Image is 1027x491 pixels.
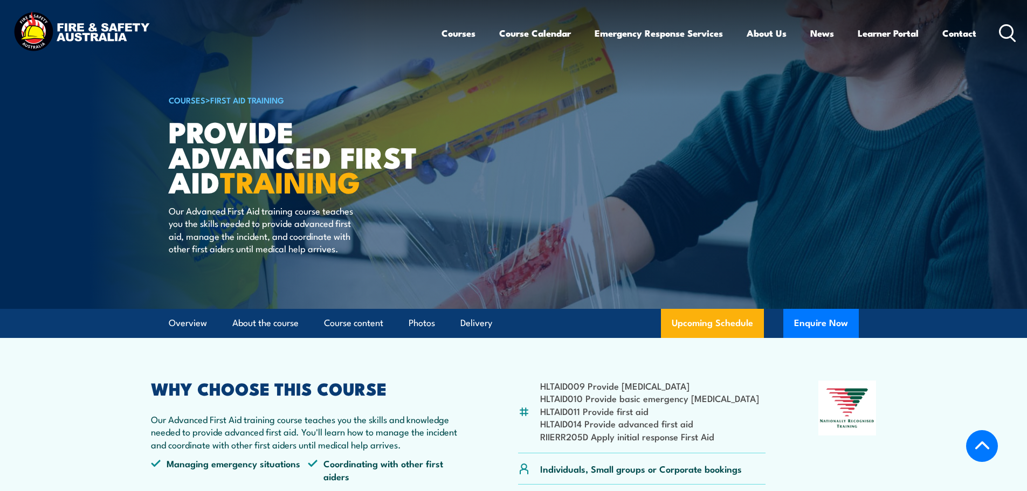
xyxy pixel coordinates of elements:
a: Overview [169,309,207,337]
button: Enquire Now [783,309,859,338]
li: HLTAID014 Provide advanced first aid [540,417,759,430]
strong: TRAINING [220,158,360,203]
h1: Provide Advanced First Aid [169,119,435,194]
li: Managing emergency situations [151,457,308,482]
a: COURSES [169,94,205,106]
a: About Us [747,19,787,47]
a: News [810,19,834,47]
h6: > [169,93,435,106]
img: Nationally Recognised Training logo. [818,381,877,435]
a: About the course [232,309,299,337]
li: HLTAID010 Provide basic emergency [MEDICAL_DATA] [540,392,759,404]
li: RIIERR205D Apply initial response First Aid [540,430,759,442]
a: First Aid Training [210,94,284,106]
a: Course content [324,309,383,337]
p: Individuals, Small groups or Corporate bookings [540,462,742,475]
p: Our Advanced First Aid training course teaches you the skills needed to provide advanced first ai... [169,204,366,255]
li: HLTAID009 Provide [MEDICAL_DATA] [540,379,759,392]
a: Emergency Response Services [595,19,723,47]
a: Upcoming Schedule [661,309,764,338]
h2: WHY CHOOSE THIS COURSE [151,381,466,396]
a: Contact [942,19,976,47]
a: Course Calendar [499,19,571,47]
li: Coordinating with other first aiders [308,457,465,482]
a: Photos [409,309,435,337]
p: Our Advanced First Aid training course teaches you the skills and knowledge needed to provide adv... [151,413,466,451]
a: Courses [442,19,475,47]
a: Delivery [460,309,492,337]
a: Learner Portal [858,19,919,47]
li: HLTAID011 Provide first aid [540,405,759,417]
